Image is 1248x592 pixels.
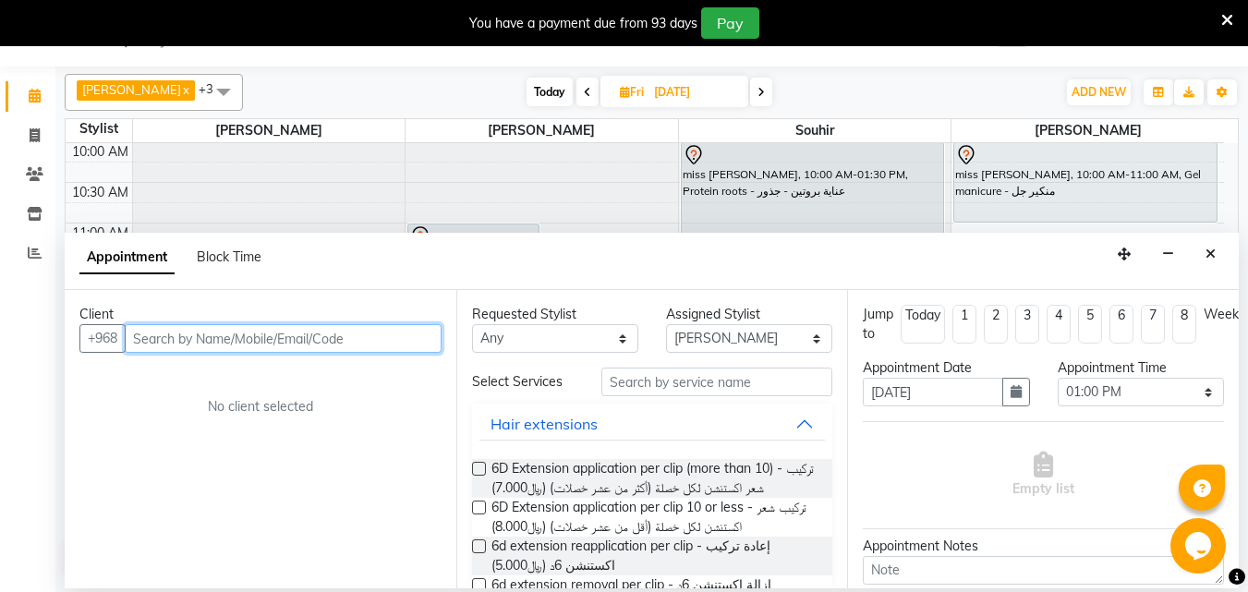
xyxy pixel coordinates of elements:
li: 8 [1172,305,1196,344]
li: 3 [1015,305,1039,344]
div: miss [PERSON_NAME], 10:00 AM-01:30 PM, Protein roots - عناية بروتين - جذور [682,143,943,425]
input: 2025-09-05 [648,79,741,106]
span: Empty list [1012,452,1074,499]
div: Today [905,306,940,325]
li: 6 [1109,305,1133,344]
li: 1 [952,305,976,344]
div: [PERSON_NAME], 11:00 AM-11:45 AM, Blowdry - long - استشوار - طويل [408,224,539,283]
div: Appointment Time [1058,358,1224,378]
input: Search by service name [601,368,832,396]
div: Assigned Stylist [666,305,832,324]
li: 7 [1141,305,1165,344]
span: Souhir [679,119,951,142]
div: You have a payment due from 93 days [469,14,697,33]
span: [PERSON_NAME] [133,119,406,142]
span: [PERSON_NAME] [406,119,678,142]
span: [PERSON_NAME] [82,82,181,97]
div: 11:00 AM [68,224,132,243]
div: Client [79,305,442,324]
input: yyyy-mm-dd [863,378,1002,406]
span: 6D Extension application per clip 10 or less - تركيب شعر اكستنشن لكل خصلة (أقل من عشر خصلات) (﷼8.... [491,498,818,537]
button: Close [1197,240,1224,269]
div: 10:30 AM [68,183,132,202]
div: Hair extensions [491,413,598,435]
button: Hair extensions [479,407,826,441]
div: Weeks [1204,305,1245,324]
div: Select Services [458,372,588,392]
li: 2 [984,305,1008,344]
span: Today [527,78,573,106]
div: Requested Stylist [472,305,638,324]
li: 5 [1078,305,1102,344]
li: 4 [1047,305,1071,344]
div: 10:00 AM [68,142,132,162]
div: Jump to [863,305,893,344]
div: miss [PERSON_NAME], 10:00 AM-11:00 AM, Gel manicure - منكير جل [954,143,1217,222]
span: 6D Extension application per clip (more than 10) - تركيب شعر اكستنشن لكل خصلة (أكثر من عشر خصلات)... [491,459,818,498]
span: +3 [199,81,227,96]
button: Pay [701,7,759,39]
button: ADD NEW [1067,79,1131,105]
button: +968 [79,324,126,353]
div: Appointment Notes [863,537,1224,556]
input: Search by Name/Mobile/Email/Code [125,324,442,353]
span: 6d extension reapplication per clip - إعادة تركيب اكستنشن 6د (﷼5.000) [491,537,818,575]
span: [PERSON_NAME] [951,119,1224,142]
div: Stylist [66,119,132,139]
iframe: chat widget [1170,518,1230,574]
span: ADD NEW [1072,85,1126,99]
a: x [181,82,189,97]
span: Block Time [197,248,261,265]
div: Appointment Date [863,358,1029,378]
span: Fri [615,85,648,99]
span: Appointment [79,241,175,274]
div: No client selected [124,397,397,417]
